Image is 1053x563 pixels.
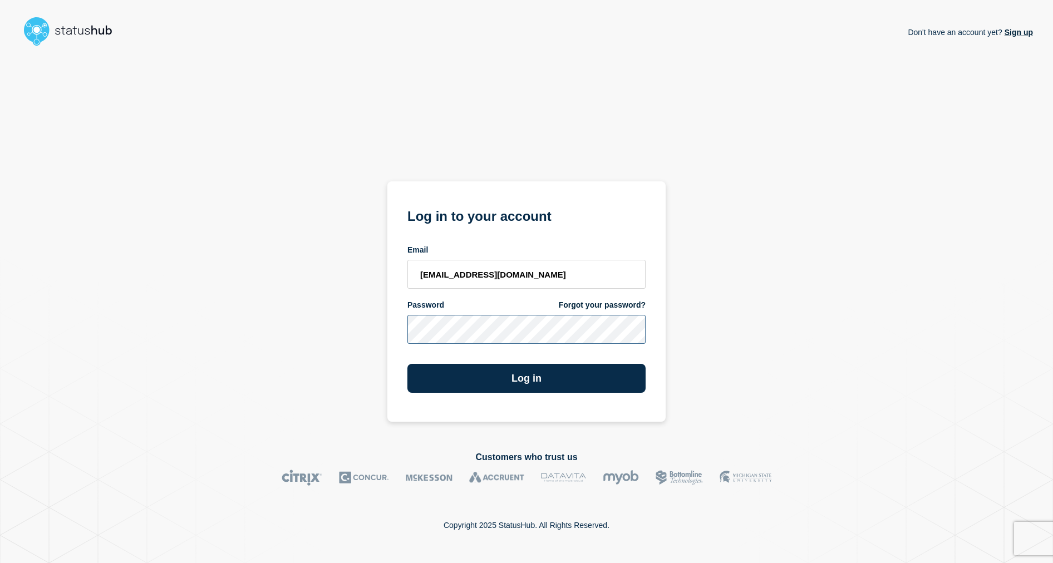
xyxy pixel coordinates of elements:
[282,470,322,486] img: Citrix logo
[407,245,428,255] span: Email
[20,13,126,49] img: StatusHub logo
[407,364,646,393] button: Log in
[407,300,444,310] span: Password
[1002,28,1033,37] a: Sign up
[469,470,524,486] img: Accruent logo
[406,470,452,486] img: McKesson logo
[20,452,1033,462] h2: Customers who trust us
[720,470,771,486] img: MSU logo
[407,260,646,289] input: email input
[908,19,1033,46] p: Don't have an account yet?
[339,470,389,486] img: Concur logo
[541,470,586,486] img: DataVita logo
[559,300,646,310] a: Forgot your password?
[407,205,646,225] h1: Log in to your account
[603,470,639,486] img: myob logo
[407,315,646,344] input: password input
[444,521,609,530] p: Copyright 2025 StatusHub. All Rights Reserved.
[656,470,703,486] img: Bottomline logo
